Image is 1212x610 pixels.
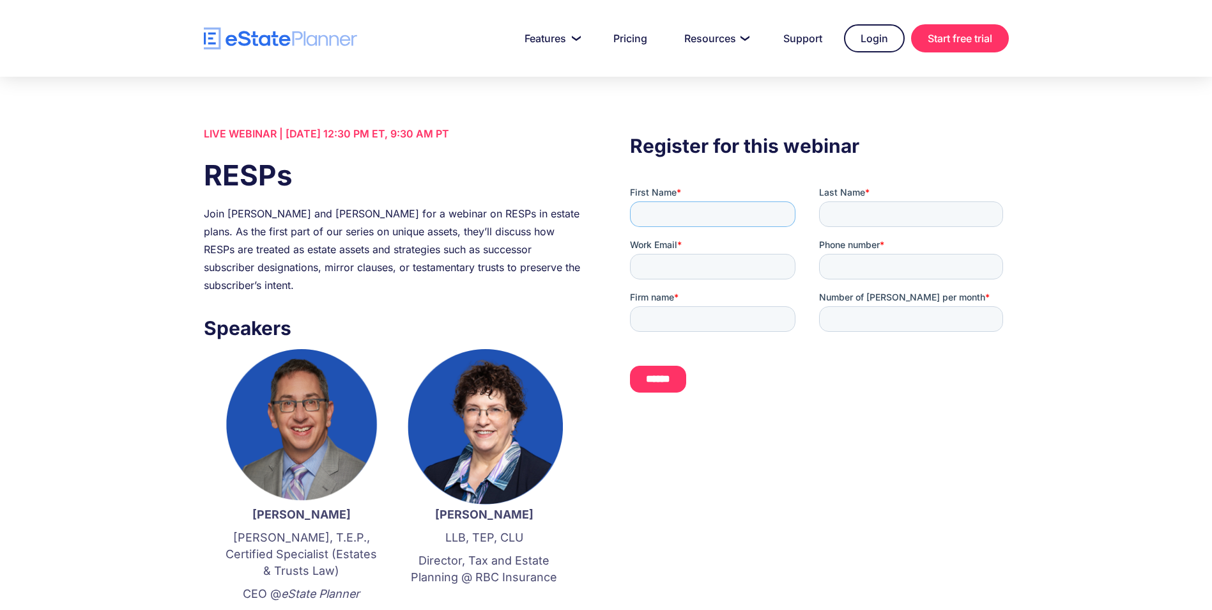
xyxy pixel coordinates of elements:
[768,26,838,51] a: Support
[406,592,563,609] p: ‍
[406,552,563,586] p: Director, Tax and Estate Planning @ RBC Insurance
[223,529,380,579] p: [PERSON_NAME], T.E.P., Certified Specialist (Estates & Trusts Law)
[630,186,1008,415] iframe: Form 0
[281,587,360,600] em: eState Planner
[204,27,357,50] a: home
[509,26,592,51] a: Features
[406,529,563,546] p: LLB, TEP, CLU
[204,205,582,294] div: Join [PERSON_NAME] and [PERSON_NAME] for a webinar on RESPs in estate plans. As the first part of...
[669,26,762,51] a: Resources
[598,26,663,51] a: Pricing
[204,155,582,195] h1: RESPs
[844,24,905,52] a: Login
[630,131,1008,160] h3: Register for this webinar
[204,125,582,143] div: LIVE WEBINAR | [DATE] 12:30 PM ET, 9:30 AM PT
[252,508,351,521] strong: [PERSON_NAME]
[911,24,1009,52] a: Start free trial
[435,508,533,521] strong: [PERSON_NAME]
[204,313,582,343] h3: Speakers
[223,586,380,602] p: CEO @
